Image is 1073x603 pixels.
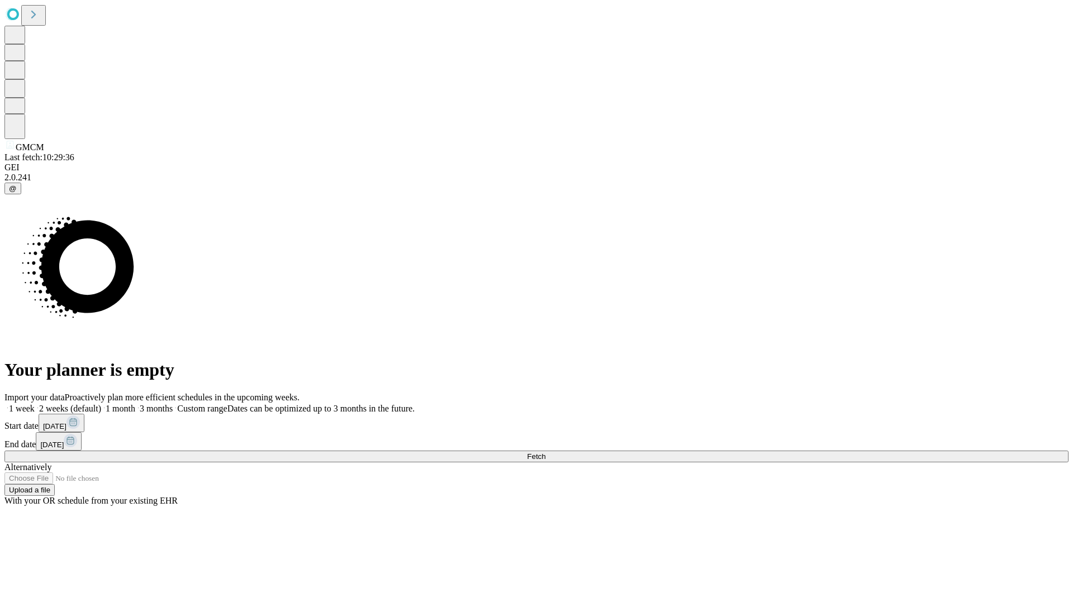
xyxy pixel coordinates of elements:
[106,404,135,413] span: 1 month
[227,404,415,413] span: Dates can be optimized up to 3 months in the future.
[4,152,74,162] span: Last fetch: 10:29:36
[39,404,101,413] span: 2 weeks (default)
[43,422,67,430] span: [DATE]
[4,414,1069,432] div: Start date
[4,393,65,402] span: Import your data
[4,432,1069,451] div: End date
[4,496,178,505] span: With your OR schedule from your existing EHR
[16,142,44,152] span: GMCM
[4,173,1069,183] div: 2.0.241
[140,404,173,413] span: 3 months
[36,432,82,451] button: [DATE]
[177,404,227,413] span: Custom range
[40,441,64,449] span: [DATE]
[9,404,35,413] span: 1 week
[39,414,84,432] button: [DATE]
[65,393,300,402] span: Proactively plan more efficient schedules in the upcoming weeks.
[4,462,51,472] span: Alternatively
[527,452,545,461] span: Fetch
[4,360,1069,380] h1: Your planner is empty
[9,184,17,193] span: @
[4,451,1069,462] button: Fetch
[4,162,1069,173] div: GEI
[4,183,21,194] button: @
[4,484,55,496] button: Upload a file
